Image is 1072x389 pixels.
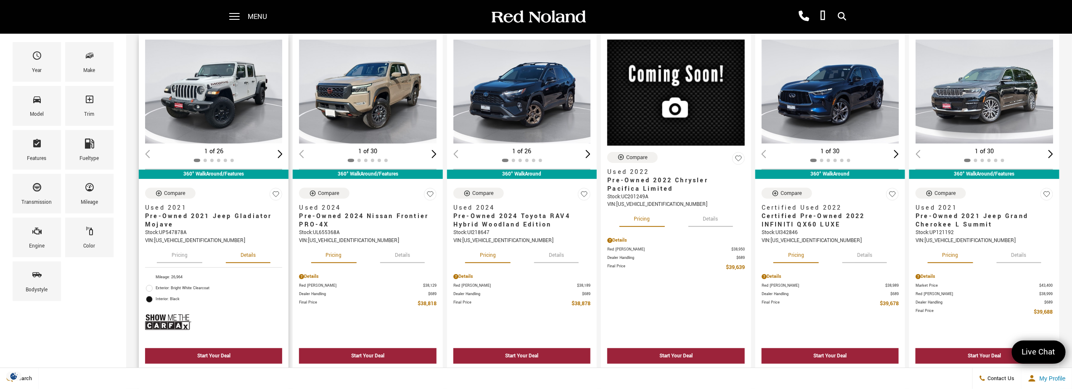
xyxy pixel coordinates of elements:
[85,48,95,66] span: Make
[986,375,1015,382] span: Contact Us
[299,204,436,229] a: Used 2024Pre-Owned 2024 Nissan Frontier PRO-4X
[299,273,436,280] div: Pricing Details - Pre-Owned 2024 Nissan Frontier PRO-4X With Navigation & 4WD
[85,180,95,198] span: Mileage
[4,372,24,381] img: Opt-Out Icon
[145,147,282,156] div: 1 of 26
[32,92,42,110] span: Model
[453,204,584,212] span: Used 2024
[762,237,899,245] div: VIN: [US_VEHICLE_IDENTIFICATION_NUMBER]
[607,255,744,261] a: Dealer Handling $689
[534,245,579,263] button: details tab
[164,189,185,197] div: Compare
[197,352,230,360] div: Start Your Deal
[453,188,504,199] button: Compare Vehicle
[916,204,1046,212] span: Used 2021
[453,299,590,308] a: Final Price $38,878
[781,189,802,197] div: Compare
[65,86,114,125] div: TrimTrim
[453,273,590,280] div: Pricing Details - Pre-Owned 2024 Toyota RAV4 Hybrid Woodland Edition AWD
[13,261,61,301] div: BodystyleBodystyle
[762,212,892,229] span: Certified Pre-Owned 2022 INFINITI QX60 LUXE
[928,245,973,263] button: pricing tab
[299,291,436,297] a: Dealer Handling $689
[1040,188,1053,204] button: Save Vehicle
[1018,346,1060,358] span: Live Chat
[731,246,745,253] span: $38,950
[299,237,436,245] div: VIN: [US_VEHICLE_IDENTIFICATION_NUMBER]
[490,10,587,24] img: Red Noland Auto Group
[32,224,42,242] span: Engine
[453,147,590,156] div: 1 of 26
[762,40,900,144] img: 2022 INFINITI QX60 LUXE 1
[4,372,24,381] section: Click to Open Cookie Consent Modal
[607,193,744,201] div: Stock : UC201249A
[607,168,738,176] span: Used 2022
[762,348,899,364] div: Start Your Deal
[139,170,289,179] div: 360° WalkAround/Features
[572,299,590,308] span: $38,878
[453,40,592,144] img: 2024 Toyota RAV4 Hybrid Woodland Edition 1
[607,348,744,364] div: Start Your Deal
[145,229,282,237] div: Stock : UP547878A
[880,299,899,308] span: $39,678
[916,147,1053,156] div: 1 of 30
[997,245,1041,263] button: details tab
[607,152,658,163] button: Compare Vehicle
[762,204,899,229] a: Certified Used 2022Certified Pre-Owned 2022 INFINITI QX60 LUXE
[1034,308,1053,317] span: $39,688
[30,110,44,119] div: Model
[145,188,196,199] button: Compare Vehicle
[916,348,1053,364] div: Start Your Deal
[916,299,1053,306] a: Dealer Handling $689
[885,282,899,289] span: $38,989
[762,147,899,156] div: 1 of 30
[299,299,436,308] a: Final Price $38,818
[299,204,430,212] span: Used 2024
[762,229,899,237] div: Stock : UI342846
[755,170,905,179] div: 360° WalkAround
[145,204,282,229] a: Used 2021Pre-Owned 2021 Jeep Gladiator Mojave
[22,198,52,207] div: Transmission
[916,229,1053,237] div: Stock : UP121192
[293,170,442,179] div: 360° WalkAround/Features
[424,188,437,204] button: Save Vehicle
[226,245,270,263] button: details tab
[934,189,956,197] div: Compare
[916,299,1044,306] span: Dealer Handling
[13,218,61,257] div: EngineEngine
[26,285,48,295] div: Bodystyle
[29,242,45,251] div: Engine
[736,255,745,261] span: $689
[85,136,95,154] span: Fueltype
[32,136,42,154] span: Features
[688,208,733,227] button: details tab
[13,174,61,213] div: TransmissionTransmission
[380,245,425,263] button: details tab
[1022,368,1072,389] button: Open user profile menu
[578,188,590,204] button: Save Vehicle
[916,40,1054,144] img: 2021 Jeep Grand Cherokee L Summit 1
[299,282,423,289] span: Red [PERSON_NAME]
[607,176,738,193] span: Pre-Owned 2022 Chrysler Pacifica Limited
[80,154,99,163] div: Fueltype
[145,204,276,212] span: Used 2021
[145,272,282,283] li: Mileage: 26,964
[299,40,437,144] div: 1 / 2
[65,174,114,213] div: MileageMileage
[13,42,61,82] div: YearYear
[32,66,42,75] div: Year
[916,282,1039,289] span: Market Price
[586,150,591,158] div: Next slide
[607,201,744,208] div: VIN: [US_VEHICLE_IDENTIFICATION_NUMBER]
[13,130,61,170] div: FeaturesFeatures
[156,295,282,304] span: Interior: Black
[145,348,282,364] div: Start Your Deal
[909,170,1059,179] div: 360° WalkAround/Features
[842,245,887,263] button: details tab
[607,255,736,261] span: Dealer Handling
[577,282,590,289] span: $38,189
[762,291,890,297] span: Dealer Handling
[762,282,899,289] a: Red [PERSON_NAME] $38,989
[145,237,282,245] div: VIN: [US_VEHICLE_IDENTIFICATION_NUMBER]
[607,237,744,244] div: Pricing Details - Pre-Owned 2022 Chrysler Pacifica Limited With Navigation & AWD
